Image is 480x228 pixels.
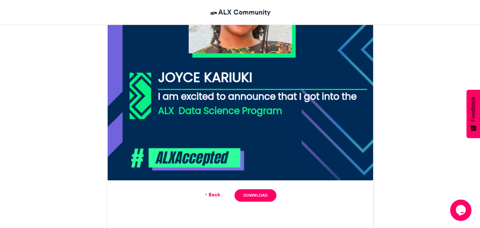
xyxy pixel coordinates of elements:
a: Back [204,191,220,198]
a: Download [234,189,276,202]
a: ALX Community [209,7,271,17]
span: Feedback [470,97,476,122]
button: Feedback - Show survey [466,90,480,138]
img: ALX Community [209,9,218,17]
iframe: chat widget [450,200,473,221]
